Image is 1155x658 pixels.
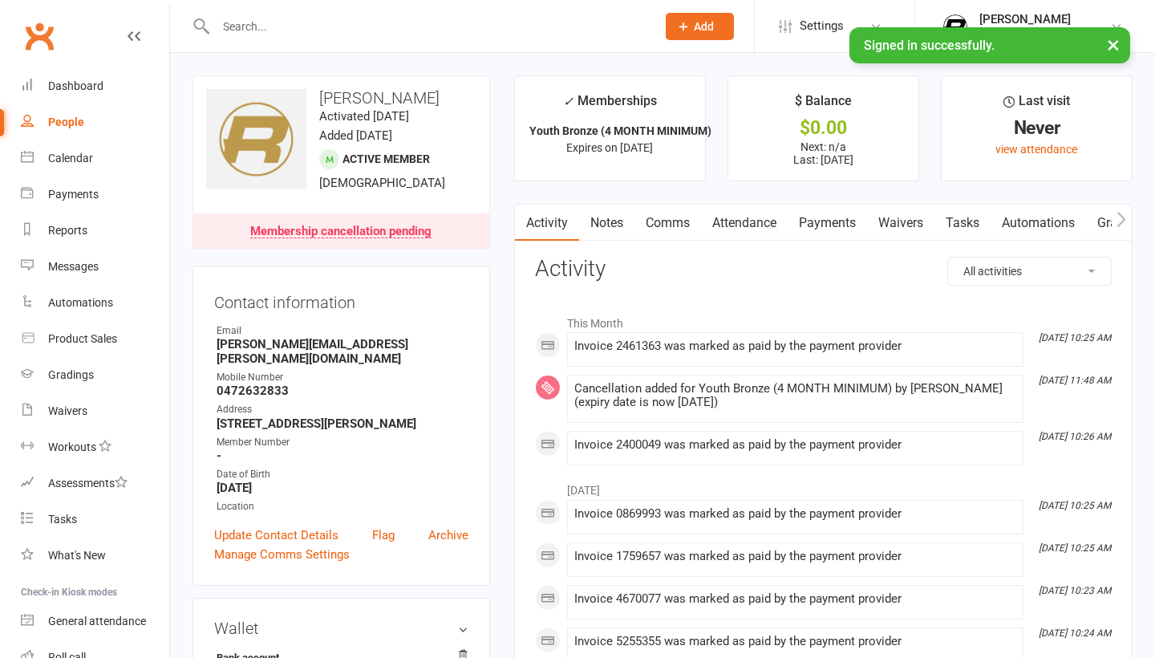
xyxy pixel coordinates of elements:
a: Reports [21,213,169,249]
div: $ Balance [795,91,852,120]
img: thumb_image1737513299.png [939,10,971,43]
i: [DATE] 10:23 AM [1039,585,1111,596]
time: Added [DATE] [319,128,392,143]
span: Expires on [DATE] [566,141,653,154]
a: Automations [21,285,169,321]
div: Invoice 2400049 was marked as paid by the payment provider [574,438,1016,452]
a: Waivers [21,393,169,429]
div: Payments [48,188,99,201]
i: ✓ [563,94,573,109]
div: Assessments [48,477,128,489]
a: Waivers [867,205,934,242]
div: $0.00 [743,120,904,136]
div: Messages [48,260,99,273]
strong: [DATE] [217,481,468,495]
h3: Activity [535,257,1112,282]
div: Product Sales [48,332,117,345]
a: Archive [428,526,468,545]
div: People [48,116,84,128]
input: Search... [211,15,645,38]
button: × [1099,27,1128,62]
h3: Wallet [214,619,468,637]
span: Signed in successfully. [864,38,995,53]
strong: [STREET_ADDRESS][PERSON_NAME] [217,416,468,431]
span: Active member [342,152,430,165]
i: [DATE] 10:25 AM [1039,332,1111,343]
div: Mobile Number [217,370,468,385]
button: Add [666,13,734,40]
i: [DATE] 10:26 AM [1039,431,1111,442]
div: What's New [48,549,106,562]
a: Workouts [21,429,169,465]
div: Last visit [1003,91,1070,120]
div: Invoice 4670077 was marked as paid by the payment provider [574,592,1016,606]
span: [DEMOGRAPHIC_DATA] [319,176,445,190]
a: What's New [21,538,169,574]
div: [PERSON_NAME] [979,12,1080,26]
a: Dashboard [21,68,169,104]
div: Location [217,499,468,514]
a: Activity [515,205,579,242]
div: Cancellation added for Youth Bronze (4 MONTH MINIMUM) by [PERSON_NAME] (expiry date is now [DATE]) [574,382,1016,409]
i: [DATE] 10:25 AM [1039,542,1111,554]
div: Address [217,402,468,417]
a: Calendar [21,140,169,177]
a: Payments [788,205,867,242]
a: Flag [372,526,395,545]
a: General attendance kiosk mode [21,603,169,640]
h3: [PERSON_NAME] [206,89,476,107]
a: Assessments [21,465,169,502]
div: Membership cancellation pending [250,225,432,238]
i: [DATE] 10:24 AM [1039,628,1111,639]
div: Gradings [48,368,94,381]
div: Date of Birth [217,467,468,482]
a: Tasks [934,205,991,242]
li: This Month [535,307,1112,332]
div: Dashboard [48,79,103,92]
div: General attendance [48,615,146,628]
div: Automations [48,296,113,309]
div: Workouts [48,441,96,453]
a: Notes [579,205,634,242]
strong: - [217,449,468,463]
div: Invoice 0869993 was marked as paid by the payment provider [574,507,1016,521]
div: Email [217,323,468,339]
div: Reports [48,224,87,237]
a: Messages [21,249,169,285]
div: Member Number [217,435,468,450]
a: Comms [634,205,701,242]
li: [DATE] [535,473,1112,499]
a: People [21,104,169,140]
div: Invoice 5255355 was marked as paid by the payment provider [574,635,1016,648]
strong: [PERSON_NAME][EMAIL_ADDRESS][PERSON_NAME][DOMAIN_NAME] [217,337,468,366]
div: Invoice 1759657 was marked as paid by the payment provider [574,550,1016,563]
div: Waivers [48,404,87,417]
span: Add [694,20,714,33]
a: Tasks [21,502,169,538]
a: Gradings [21,357,169,393]
strong: 0472632833 [217,384,468,398]
a: Clubworx [19,16,59,56]
a: Update Contact Details [214,526,338,545]
span: Settings [800,8,844,44]
div: Invoice 2461363 was marked as paid by the payment provider [574,339,1016,353]
div: Never [956,120,1117,136]
time: Activated [DATE] [319,109,409,124]
div: RISE Training Centre [979,26,1080,41]
div: Tasks [48,513,77,526]
div: Calendar [48,152,93,164]
a: Product Sales [21,321,169,357]
img: image1741582617.png [206,89,306,189]
h3: Contact information [214,287,468,311]
div: Memberships [563,91,657,120]
a: Manage Comms Settings [214,545,350,564]
a: Attendance [701,205,788,242]
a: Automations [991,205,1086,242]
p: Next: n/a Last: [DATE] [743,140,904,166]
i: [DATE] 11:48 AM [1039,375,1111,386]
a: Payments [21,177,169,213]
strong: Youth Bronze (4 MONTH MINIMUM) [529,124,711,137]
a: view attendance [995,143,1077,156]
i: [DATE] 10:25 AM [1039,500,1111,511]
